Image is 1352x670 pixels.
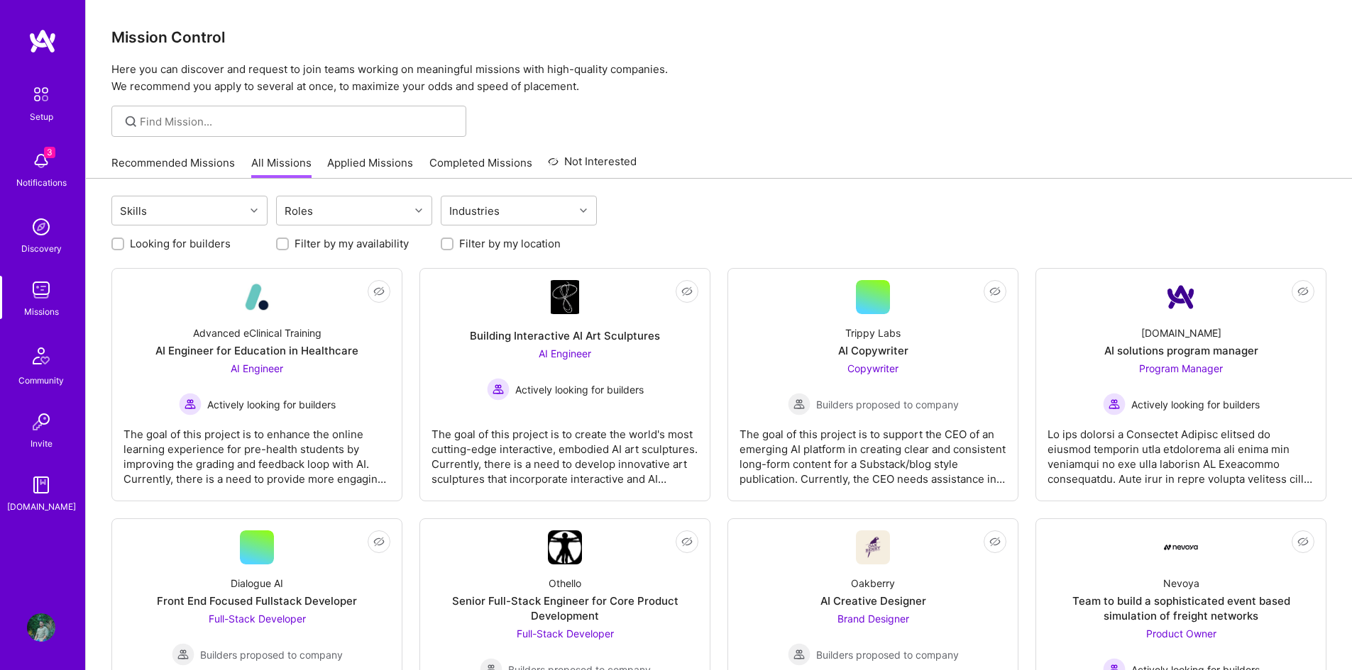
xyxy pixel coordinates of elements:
[548,530,582,564] img: Company Logo
[157,593,357,608] div: Front End Focused Fullstack Developer
[788,643,810,666] img: Builders proposed to company
[295,236,409,251] label: Filter by my availability
[231,576,283,591] div: Dialogue AI
[1146,627,1216,640] span: Product Owner
[18,373,64,388] div: Community
[1163,576,1199,591] div: Nevoya
[681,286,693,297] i: icon EyeClosed
[281,201,317,221] div: Roles
[580,207,587,214] i: icon Chevron
[240,280,274,314] img: Company Logo
[373,286,385,297] i: icon EyeClosed
[327,155,413,179] a: Applied Missions
[548,153,637,179] a: Not Interested
[1164,280,1198,314] img: Company Logo
[140,114,456,129] input: Find Mission...
[816,397,959,412] span: Builders proposed to company
[432,593,698,623] div: Senior Full-Stack Engineer for Core Product Development
[155,343,358,358] div: AI Engineer for Education in Healthcare
[1164,545,1198,550] img: Company Logo
[24,339,58,373] img: Community
[837,613,909,625] span: Brand Designer
[740,415,1006,486] div: The goal of this project is to support the CEO of an emerging AI platform in creating clear and c...
[856,530,890,564] img: Company Logo
[16,175,67,190] div: Notifications
[539,347,591,359] span: AI Engineer
[200,647,343,662] span: Builders proposed to company
[24,304,59,319] div: Missions
[432,415,698,486] div: The goal of this project is to create the world's most cutting-edge interactive, embodied AI art ...
[429,155,532,179] a: Completed Missions
[251,207,258,214] i: icon Chevron
[231,362,283,374] span: AI Engineer
[251,155,312,179] a: All Missions
[1048,593,1314,623] div: Team to build a sophisticated event based simulation of freight networks
[172,643,194,666] img: Builders proposed to company
[1103,393,1126,415] img: Actively looking for builders
[30,109,53,124] div: Setup
[373,536,385,547] i: icon EyeClosed
[1139,362,1223,374] span: Program Manager
[179,393,202,415] img: Actively looking for builders
[130,236,231,251] label: Looking for builders
[27,613,55,642] img: User Avatar
[415,207,422,214] i: icon Chevron
[487,378,510,401] img: Actively looking for builders
[989,286,1001,297] i: icon EyeClosed
[838,343,908,358] div: AI Copywriter
[549,576,581,591] div: Othello
[1131,397,1260,412] span: Actively looking for builders
[123,415,390,486] div: The goal of this project is to enhance the online learning experience for pre-health students by ...
[207,397,336,412] span: Actively looking for builders
[123,280,390,489] a: Company LogoAdvanced eClinical TrainingAI Engineer for Education in HealthcareAI Engineer Activel...
[459,236,561,251] label: Filter by my location
[681,536,693,547] i: icon EyeClosed
[111,61,1326,95] p: Here you can discover and request to join teams working on meaningful missions with high-quality ...
[1297,536,1309,547] i: icon EyeClosed
[31,436,53,451] div: Invite
[116,201,150,221] div: Skills
[989,536,1001,547] i: icon EyeClosed
[1048,280,1314,489] a: Company Logo[DOMAIN_NAME]AI solutions program managerProgram Manager Actively looking for builder...
[1104,343,1258,358] div: AI solutions program manager
[470,328,660,343] div: Building Interactive AI Art Sculptures
[820,593,926,608] div: AI Creative Designer
[123,113,139,130] i: icon SearchGrey
[193,325,321,340] div: Advanced eClinical Training
[26,79,56,109] img: setup
[111,155,235,179] a: Recommended Missions
[21,241,62,256] div: Discovery
[1141,325,1221,340] div: [DOMAIN_NAME]
[816,647,959,662] span: Builders proposed to company
[517,627,614,640] span: Full-Stack Developer
[432,280,698,489] a: Company LogoBuilding Interactive AI Art SculpturesAI Engineer Actively looking for buildersActive...
[27,276,55,304] img: teamwork
[27,408,55,436] img: Invite
[111,28,1326,46] h3: Mission Control
[44,147,55,158] span: 3
[851,576,895,591] div: Oakberry
[209,613,306,625] span: Full-Stack Developer
[1297,286,1309,297] i: icon EyeClosed
[7,499,76,514] div: [DOMAIN_NAME]
[740,280,1006,489] a: Trippy LabsAI CopywriterCopywriter Builders proposed to companyBuilders proposed to companyThe go...
[515,382,644,397] span: Actively looking for builders
[27,471,55,499] img: guide book
[28,28,57,54] img: logo
[1048,415,1314,486] div: Lo ips dolorsi a Consectet Adipisc elitsed do eiusmod temporin utla etdolorema ali enima min veni...
[847,362,898,374] span: Copywriter
[23,613,59,642] a: User Avatar
[551,280,579,314] img: Company Logo
[27,147,55,175] img: bell
[446,201,503,221] div: Industries
[788,393,810,415] img: Builders proposed to company
[845,325,901,340] div: Trippy Labs
[27,213,55,241] img: discovery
